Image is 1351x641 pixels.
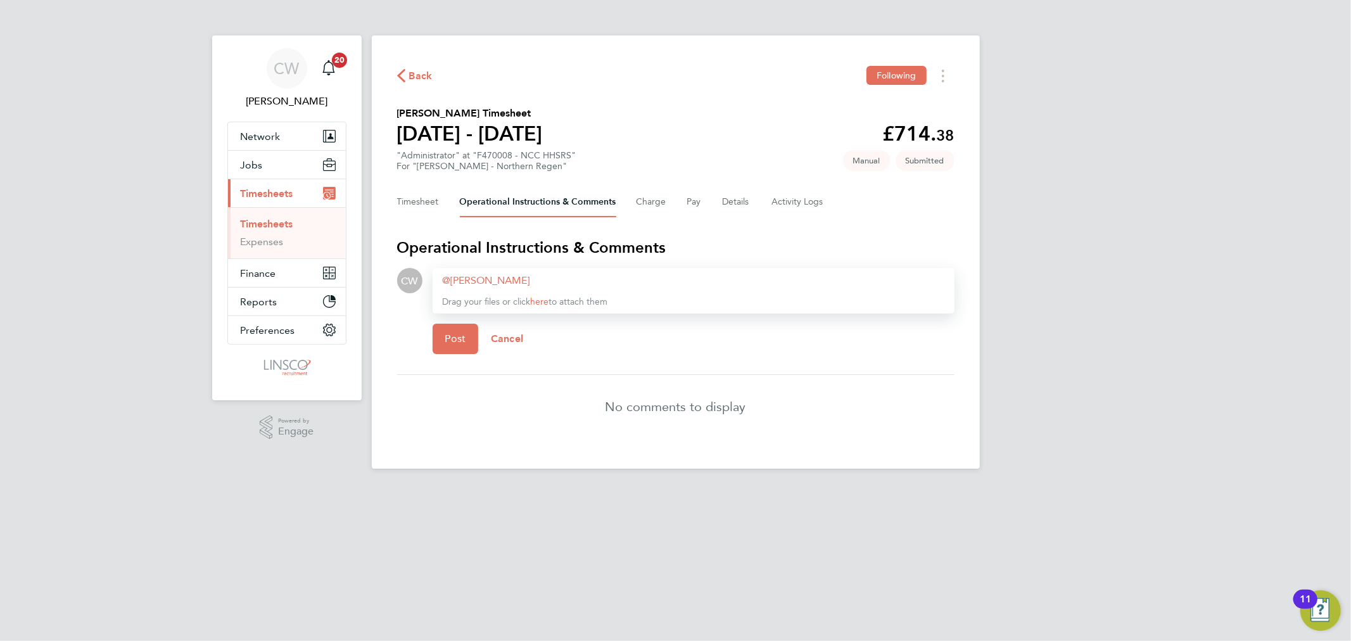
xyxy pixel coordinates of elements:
[241,218,293,230] a: Timesheets
[241,187,293,200] span: Timesheets
[241,324,295,336] span: Preferences
[772,187,825,217] button: Activity Logs
[397,150,576,172] div: "Administrator" at "F470008 - NCC HHSRS"
[606,398,746,416] p: No comments to display
[212,35,362,400] nav: Main navigation
[478,324,536,354] button: Cancel
[397,161,576,172] div: For "[PERSON_NAME] - Northern Regen"
[443,273,944,288] div: ​
[397,68,433,84] button: Back
[1300,599,1311,616] div: 11
[227,357,346,378] a: Go to home page
[332,53,347,68] span: 20
[260,416,314,440] a: Powered byEngage
[843,150,891,171] span: This timesheet was manually created.
[316,48,341,89] a: 20
[883,122,955,146] app-decimal: £714.
[227,94,346,109] span: Chloe Whittall
[228,316,346,344] button: Preferences
[932,66,955,86] button: Timesheets Menu
[241,130,281,143] span: Network
[866,66,926,85] button: Following
[228,207,346,258] div: Timesheets
[228,122,346,150] button: Network
[228,151,346,179] button: Jobs
[409,68,433,84] span: Back
[443,296,608,307] span: Drag your files or click to attach them
[397,106,543,121] h2: [PERSON_NAME] Timesheet
[896,150,955,171] span: This timesheet is Submitted.
[228,288,346,315] button: Reports
[1300,590,1341,631] button: Open Resource Center, 11 new notifications
[228,259,346,287] button: Finance
[443,274,530,286] a: [PERSON_NAME]
[877,70,916,81] span: Following
[687,187,702,217] button: Pay
[241,296,277,308] span: Reports
[460,187,616,217] button: Operational Instructions & Comments
[397,268,422,293] div: Chloe Whittall
[227,48,346,109] a: CW[PERSON_NAME]
[278,426,314,437] span: Engage
[274,60,300,77] span: CW
[228,179,346,207] button: Timesheets
[433,324,479,354] button: Post
[402,274,418,288] span: CW
[260,357,313,378] img: linsco-logo-retina.png
[397,238,955,258] h3: Operational Instructions & Comments
[491,333,523,345] span: Cancel
[723,187,752,217] button: Details
[397,187,440,217] button: Timesheet
[241,236,284,248] a: Expenses
[445,333,466,345] span: Post
[637,187,667,217] button: Charge
[241,159,263,171] span: Jobs
[531,296,549,307] a: here
[397,121,543,146] h1: [DATE] - [DATE]
[937,126,955,144] span: 38
[241,267,276,279] span: Finance
[278,416,314,426] span: Powered by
